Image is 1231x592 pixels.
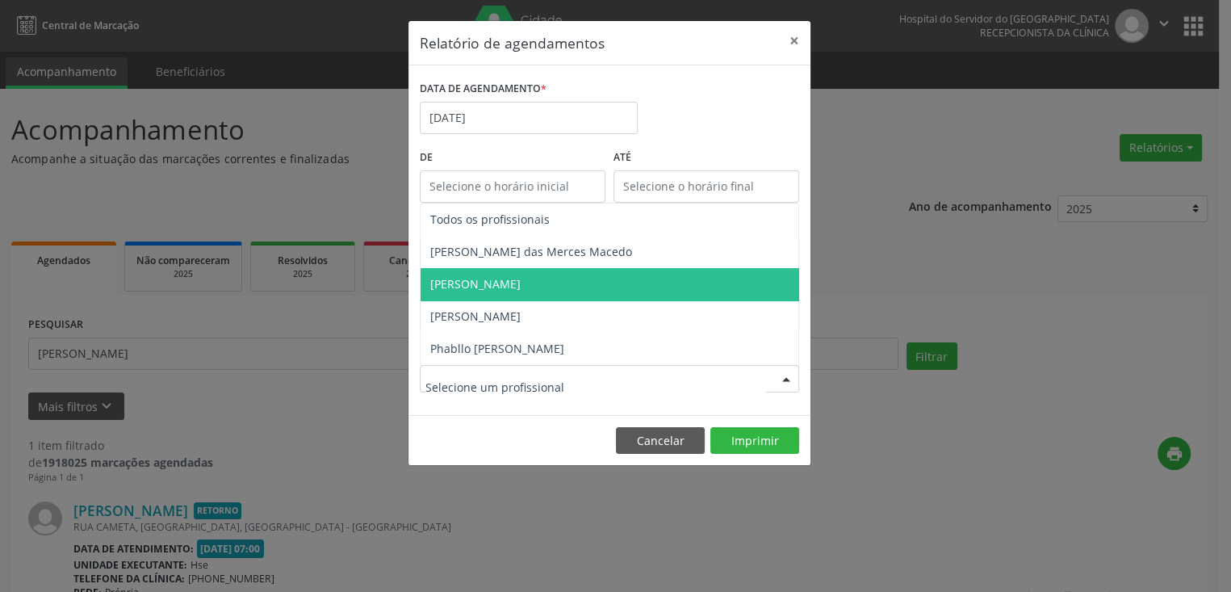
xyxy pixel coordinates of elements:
[420,77,546,102] label: DATA DE AGENDAMENTO
[430,212,550,227] span: Todos os profissionais
[778,21,810,61] button: Close
[420,102,638,134] input: Selecione uma data ou intervalo
[430,276,521,292] span: [PERSON_NAME]
[420,170,605,203] input: Selecione o horário inicial
[710,427,799,455] button: Imprimir
[430,244,632,259] span: [PERSON_NAME] das Merces Macedo
[420,32,605,53] h5: Relatório de agendamentos
[613,170,799,203] input: Selecione o horário final
[613,145,799,170] label: ATÉ
[420,145,605,170] label: De
[616,427,705,455] button: Cancelar
[430,341,564,356] span: Phabllo [PERSON_NAME]
[425,371,766,403] input: Selecione um profissional
[430,309,521,324] span: [PERSON_NAME]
